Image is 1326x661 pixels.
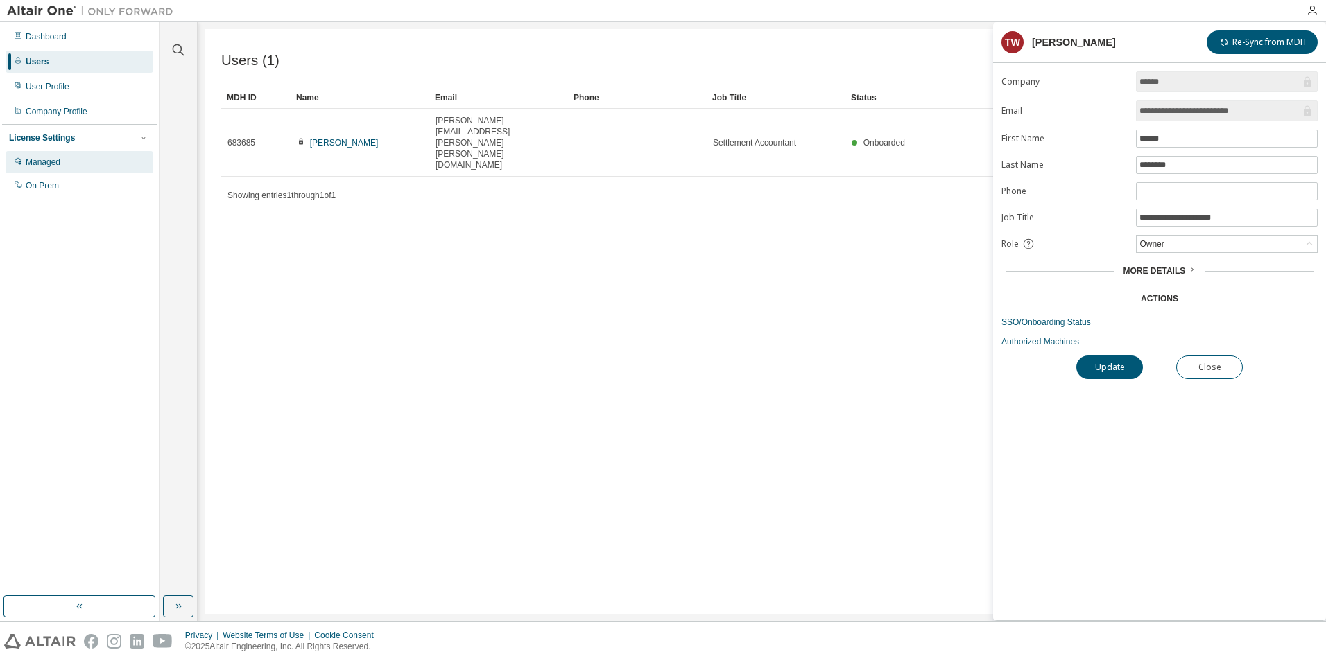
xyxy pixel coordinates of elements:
[26,157,60,168] div: Managed
[296,87,424,109] div: Name
[1141,293,1178,304] div: Actions
[26,31,67,42] div: Dashboard
[26,81,69,92] div: User Profile
[26,180,59,191] div: On Prem
[1001,159,1128,170] label: Last Name
[84,634,98,649] img: facebook.svg
[713,137,796,148] span: Settlement Accountant
[1207,30,1318,54] button: Re-Sync from MDH
[1001,105,1128,116] label: Email
[574,87,701,109] div: Phone
[1001,317,1318,328] a: SSO/Onboarding Status
[4,634,76,649] img: altair_logo.svg
[712,87,840,109] div: Job Title
[1001,76,1128,87] label: Company
[223,630,314,641] div: Website Terms of Use
[227,191,336,200] span: Showing entries 1 through 1 of 1
[221,53,279,69] span: Users (1)
[435,87,562,109] div: Email
[1001,238,1019,249] span: Role
[185,630,223,641] div: Privacy
[1137,236,1166,252] div: Owner
[1076,355,1143,379] button: Update
[1001,212,1128,223] label: Job Title
[314,630,381,641] div: Cookie Consent
[1001,186,1128,197] label: Phone
[227,87,285,109] div: MDH ID
[1123,266,1185,276] span: More Details
[26,56,49,67] div: Users
[107,634,121,649] img: instagram.svg
[130,634,144,649] img: linkedin.svg
[185,641,382,653] p: © 2025 Altair Engineering, Inc. All Rights Reserved.
[436,115,562,170] span: [PERSON_NAME][EMAIL_ADDRESS][PERSON_NAME][PERSON_NAME][DOMAIN_NAME]
[1001,31,1024,53] div: TW
[1001,133,1128,144] label: First Name
[1137,236,1317,252] div: Owner
[851,87,1230,109] div: Status
[863,138,905,148] span: Onboarded
[9,132,75,143] div: License Settings
[227,137,255,148] span: 683685
[310,138,379,148] a: [PERSON_NAME]
[1001,336,1318,347] a: Authorized Machines
[1032,37,1116,48] div: [PERSON_NAME]
[153,634,173,649] img: youtube.svg
[26,106,87,117] div: Company Profile
[1176,355,1243,379] button: Close
[7,4,180,18] img: Altair One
